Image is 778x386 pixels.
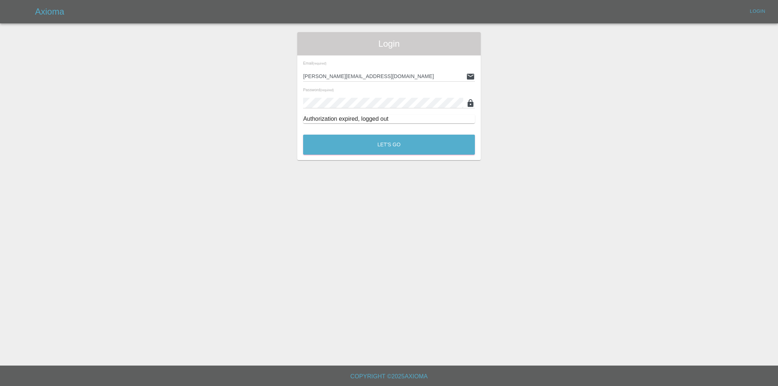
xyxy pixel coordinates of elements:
[303,135,475,155] button: Let's Go
[35,6,64,18] h5: Axioma
[6,371,772,382] h6: Copyright © 2025 Axioma
[746,6,769,17] a: Login
[303,38,475,50] span: Login
[303,61,326,65] span: Email
[313,62,326,65] small: (required)
[303,115,475,123] div: Authorization expired, logged out
[320,89,334,92] small: (required)
[303,88,334,92] span: Password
